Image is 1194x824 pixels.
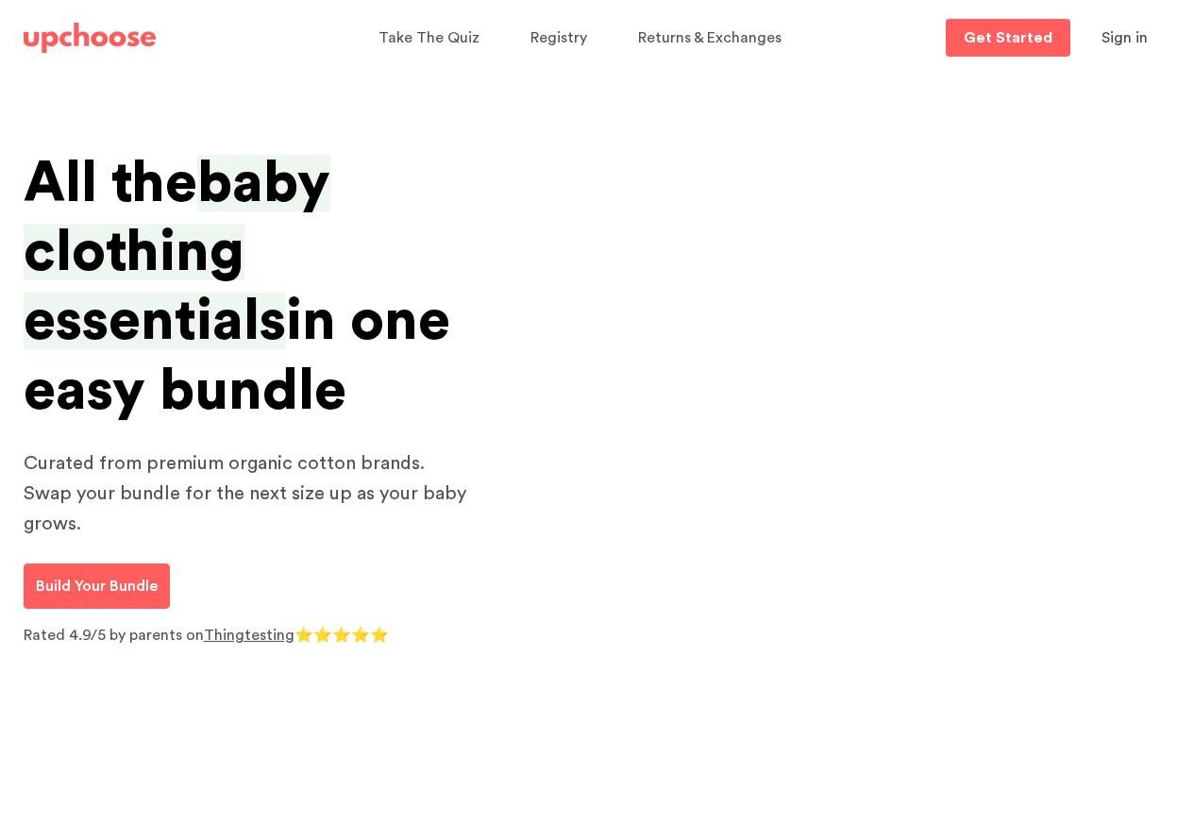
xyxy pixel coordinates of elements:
[24,628,204,643] span: Rated 4.9/5 by parents on
[24,155,197,211] span: All the
[1102,30,1148,45] span: Sign in
[530,20,593,57] a: Registry
[24,23,156,53] img: UpChoose
[24,19,156,58] a: UpChoose
[964,30,1052,45] p: Get Started
[24,563,170,609] a: Build Your Bundle
[204,628,294,643] a: Thingtesting
[638,20,787,57] a: Returns & Exchanges
[378,20,485,57] a: Take The Quiz
[24,448,477,539] p: Curated from premium organic cotton brands. Swap your bundle for the next size up as your baby gr...
[530,30,587,45] span: Registry
[24,293,450,418] span: in one easy bundle
[24,155,330,349] span: baby clothing essentials
[1078,19,1171,57] button: Sign in
[946,19,1070,57] a: Get Started
[294,628,389,643] span: ⭐⭐⭐⭐⭐
[378,30,479,45] span: Take The Quiz
[638,30,782,45] span: Returns & Exchanges
[36,575,158,597] p: Build Your Bundle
